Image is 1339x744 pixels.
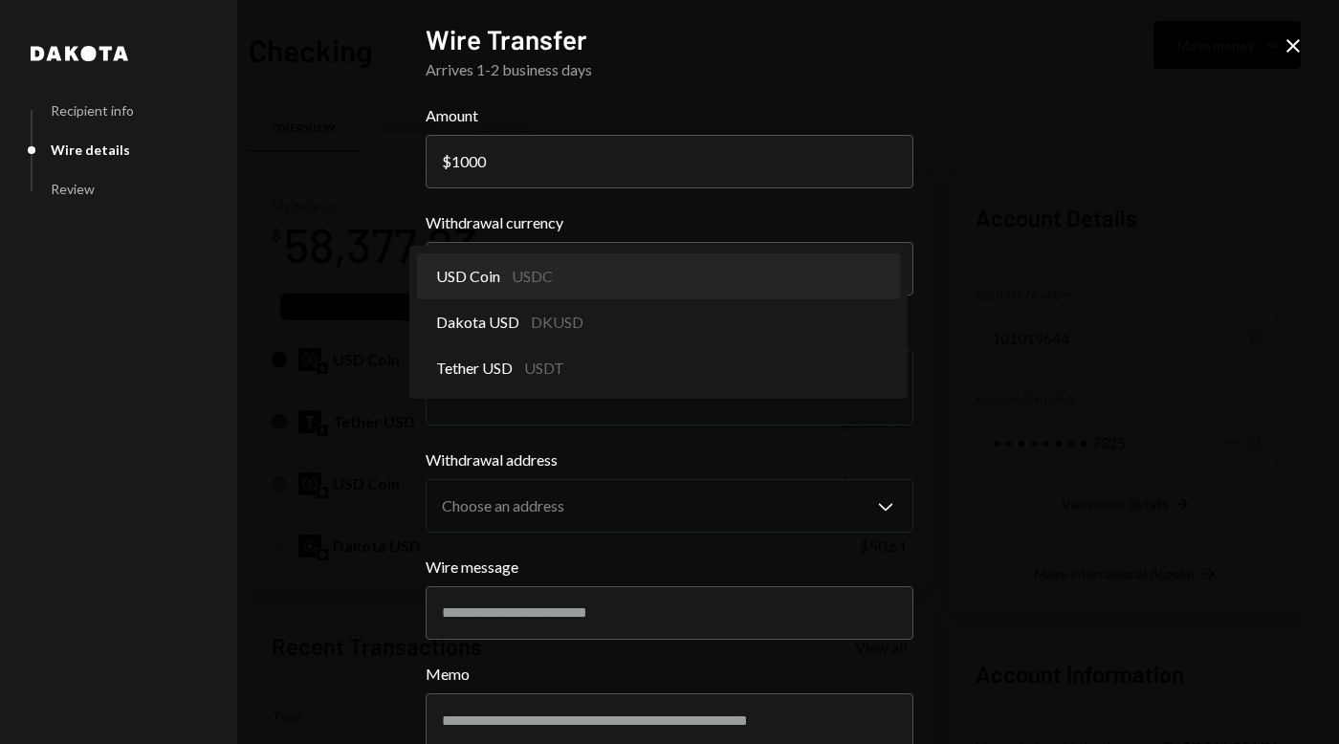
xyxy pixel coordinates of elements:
[531,311,583,334] div: DKUSD
[426,21,913,58] h2: Wire Transfer
[426,449,913,471] label: Withdrawal address
[426,211,913,234] label: Withdrawal currency
[51,142,130,158] div: Wire details
[436,311,519,334] span: Dakota USD
[426,58,913,81] div: Arrives 1-2 business days
[426,135,913,188] input: 0.00
[426,663,913,686] label: Memo
[426,556,913,579] label: Wire message
[436,265,500,288] span: USD Coin
[51,181,95,197] div: Review
[51,102,134,119] div: Recipient info
[426,479,913,533] button: Withdrawal address
[442,152,451,170] div: $
[436,357,513,380] span: Tether USD
[524,357,564,380] div: USDT
[512,265,553,288] div: USDC
[426,242,913,295] button: Withdrawal currency
[426,104,913,127] label: Amount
